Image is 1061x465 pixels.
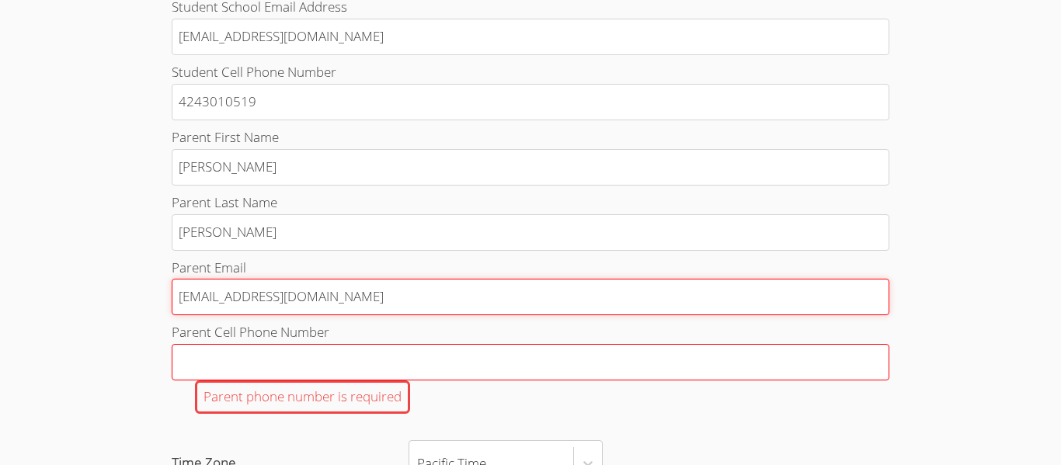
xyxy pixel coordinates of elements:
div: Parent phone number is required [195,380,410,414]
span: Parent Email [172,259,246,276]
input: Student School Email Address [172,19,889,55]
span: Parent Last Name [172,193,277,211]
span: Student Cell Phone Number [172,63,336,81]
input: Parent Last Name [172,214,889,251]
input: Parent First Name [172,149,889,186]
input: Parent Email [172,279,889,315]
span: Parent Cell Phone Number [172,323,329,341]
input: Parent Cell Phone NumberParent phone number is required [172,344,889,380]
span: Parent First Name [172,128,279,146]
input: Student Cell Phone Number [172,84,889,120]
